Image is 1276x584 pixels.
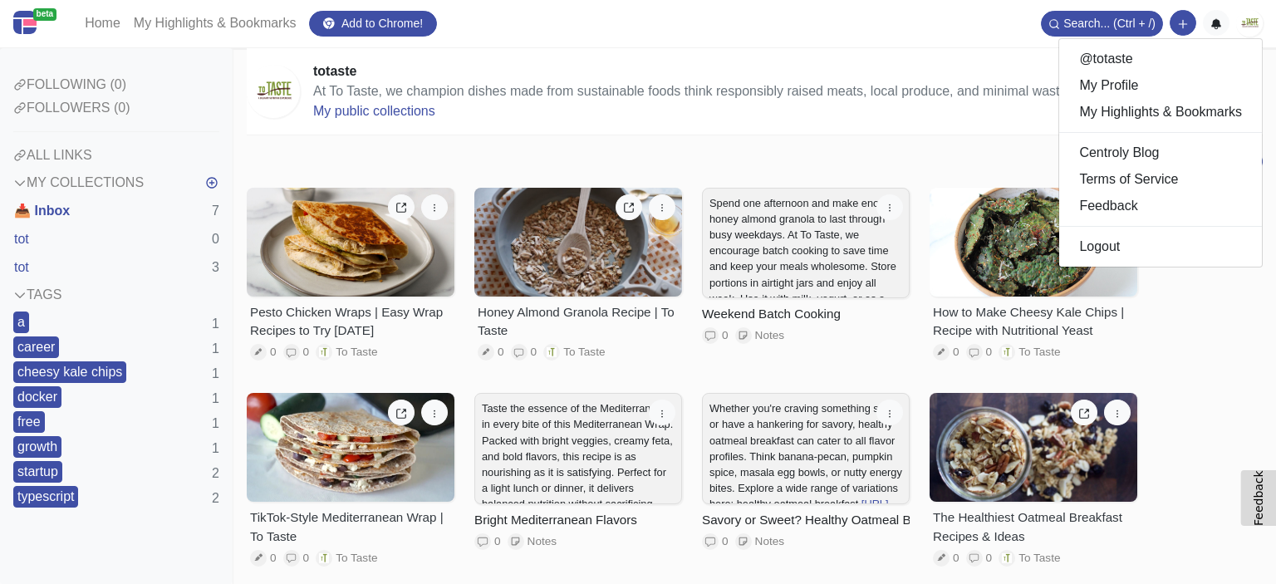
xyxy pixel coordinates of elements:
[13,411,45,433] button: free
[702,511,910,530] div: Savory or Sweet? Healthy Oatmeal Breakfast Your Way
[702,533,729,550] div: 0 comments
[986,344,993,361] span: 0
[283,344,310,361] div: 0 comments
[336,550,377,567] span: To Taste
[933,303,1134,341] div: How to Make Cheesy Kale Chips | Recipe with Nutritional Yeast
[709,400,902,528] p: Whether you're craving something sweet or have a hankering for savory, healthy oatmeal breakfast ...
[13,312,29,333] button: a
[313,61,1071,81] div: totaste
[212,339,219,359] span: 1
[474,533,501,550] div: 0 comments
[755,327,785,344] span: Notes
[319,347,329,357] img: To Taste
[313,104,435,118] a: My public collections
[13,173,144,193] div: MY COLLECTIONS
[78,7,127,40] a: Home
[474,511,682,530] div: Bright Mediterranean Flavors
[319,553,329,563] img: To Taste
[933,344,959,361] div: 0 highlights
[250,303,451,341] div: Pesto Chicken Wraps | Easy Wrap Recipes to Try Today
[528,533,557,550] span: Notes
[212,389,219,409] span: 1
[953,550,959,567] span: 0
[313,81,1071,101] div: At To Taste, we champion dishes made from sustainable foods think responsibly raised meats, local...
[212,201,219,221] span: 7
[212,488,219,508] span: 2
[13,11,37,34] img: Centroly
[13,486,78,508] button: typescript
[953,344,959,361] span: 0
[270,550,277,567] span: 0
[127,7,303,40] a: My Highlights & Bookmarks
[13,98,219,118] div: FOLLOWERS (0)
[709,195,902,339] p: Spend one afternoon and make enough honey almond granola to last through busy weekdays. At To Tas...
[212,439,219,459] span: 1
[283,550,310,567] div: 0 comments
[250,550,277,567] div: 0 highlights
[212,364,219,384] span: 1
[212,258,219,277] span: 3
[13,361,126,383] button: cheesy kale chips
[702,327,729,344] div: 0 comments
[1059,193,1262,219] a: Feedback
[212,229,219,249] span: 0
[1236,10,1263,37] img: totaste
[303,344,310,361] span: 0
[1059,140,1262,166] a: Centroly Blog
[478,303,679,341] div: Honey Almond Granola Recipe | To Taste
[13,336,59,358] button: career
[33,8,57,21] span: beta
[13,225,30,253] button: tot
[13,436,61,458] button: growth
[13,197,71,225] button: 📥 Inbox
[247,65,300,118] img: totaste
[212,314,219,334] span: 1
[1059,233,1262,260] a: Logout
[13,461,62,483] button: startup
[212,464,219,483] span: 2
[986,550,993,567] span: 0
[13,145,219,165] div: ALL LINKS
[1063,17,1156,30] span: Search... (Ctrl + /)
[336,344,377,361] span: To Taste
[494,533,501,550] span: 0
[1041,11,1163,37] button: Search... (Ctrl + /)
[303,550,310,567] span: 0
[1059,166,1262,193] a: Terms of Service
[250,344,277,361] div: 0 highlights
[722,533,729,550] span: 0
[13,7,65,41] a: beta
[702,305,910,324] div: Weekend Batch Cooking
[270,344,277,361] span: 0
[498,344,504,361] span: 0
[1252,470,1265,526] span: Feedback
[966,344,993,361] div: 0 comments
[13,386,61,408] button: docker
[547,347,557,357] img: To Taste
[1002,347,1012,357] img: To Taste
[13,253,30,282] button: tot
[966,550,993,567] div: 0 comments
[933,508,1134,547] div: The Healthiest Oatmeal Breakfast Recipes & Ideas
[563,344,605,361] span: To Taste
[1059,46,1262,72] a: @totaste
[933,550,959,567] div: 0 highlights
[1059,99,1262,125] a: My Highlights & Bookmarks
[13,75,219,95] div: FOLLOWING (0)
[531,344,537,361] span: 0
[1059,72,1262,99] a: My Profile
[14,204,70,218] b: 📥 Inbox
[212,414,219,434] span: 1
[1002,553,1012,563] img: To Taste
[1018,550,1060,567] span: To Taste
[309,11,437,37] a: Add to Chrome!
[511,344,537,361] div: 0 comments
[478,344,504,361] div: 0 highlights
[722,327,729,344] span: 0
[755,533,785,550] span: Notes
[13,285,61,305] label: TAGS
[250,508,451,547] div: TikTok-Style Mediterranean Wrap | To Taste
[1018,344,1060,361] span: To Taste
